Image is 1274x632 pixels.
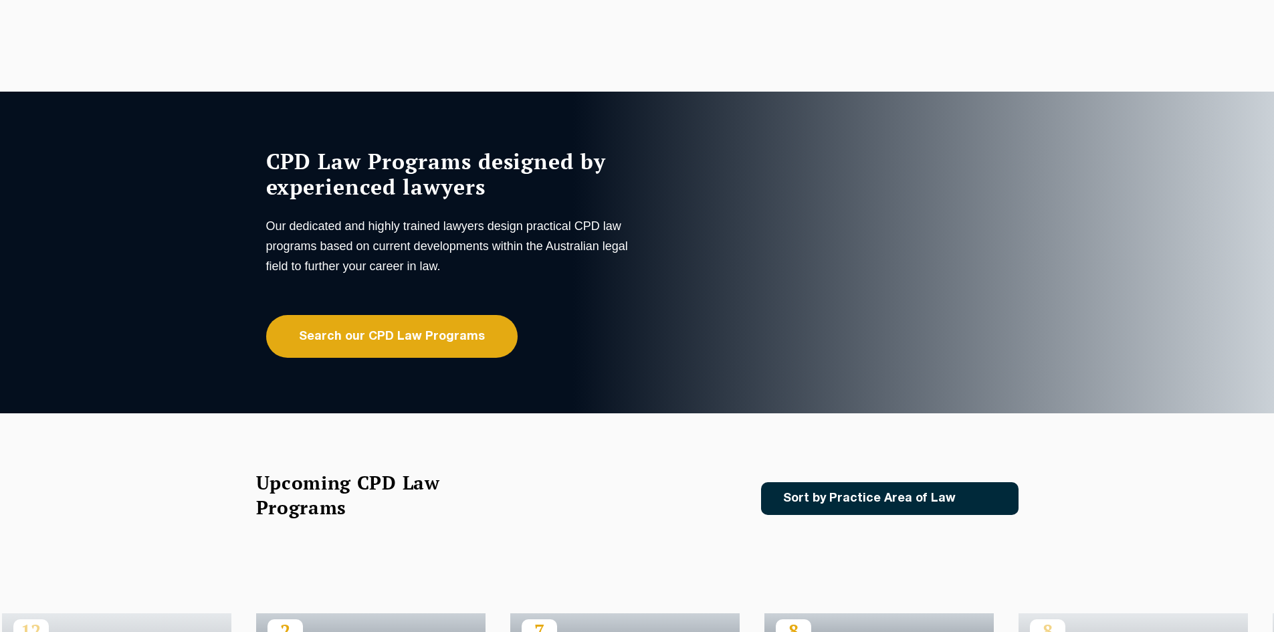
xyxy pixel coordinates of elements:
[977,493,992,504] img: Icon
[256,470,473,520] h2: Upcoming CPD Law Programs
[761,482,1019,515] a: Sort by Practice Area of Law
[266,216,634,276] p: Our dedicated and highly trained lawyers design practical CPD law programs based on current devel...
[266,315,518,358] a: Search our CPD Law Programs
[266,148,634,199] h1: CPD Law Programs designed by experienced lawyers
